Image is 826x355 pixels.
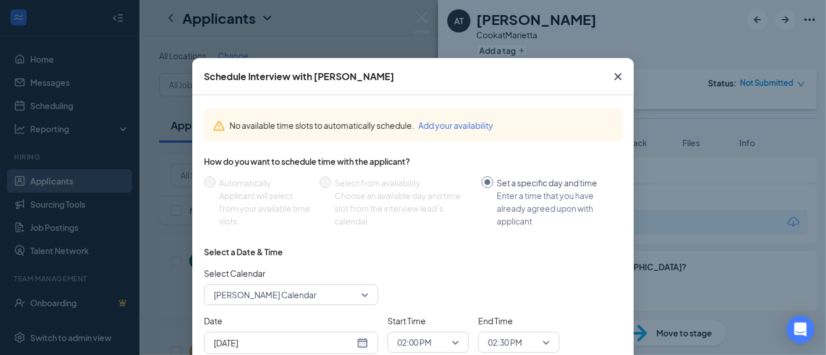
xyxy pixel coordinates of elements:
[497,176,613,189] div: Set a specific day and time
[214,336,354,349] input: Aug 26, 2025
[229,119,613,132] div: No available time slots to automatically schedule.
[418,119,493,132] button: Add your availability
[497,189,613,227] div: Enter a time that you have already agreed upon with applicant
[204,314,378,327] span: Date
[214,286,317,303] span: [PERSON_NAME] Calendar
[204,246,283,258] div: Select a Date & Time
[335,189,472,227] div: Choose an available day and time slot from the interview lead’s calendar
[478,314,559,327] span: End Time
[335,176,472,189] div: Select from availability
[488,334,522,351] span: 02:30 PM
[387,314,469,327] span: Start Time
[611,70,625,84] svg: Cross
[204,155,622,167] div: How do you want to schedule time with the applicant?
[219,176,310,189] div: Automatically
[204,267,378,280] span: Select Calendar
[397,334,432,351] span: 02:00 PM
[213,120,225,132] svg: Warning
[787,316,814,343] div: Open Intercom Messenger
[204,70,394,83] div: Schedule Interview with [PERSON_NAME]
[602,58,634,95] button: Close
[219,189,310,227] div: Applicant will select from your available time slots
